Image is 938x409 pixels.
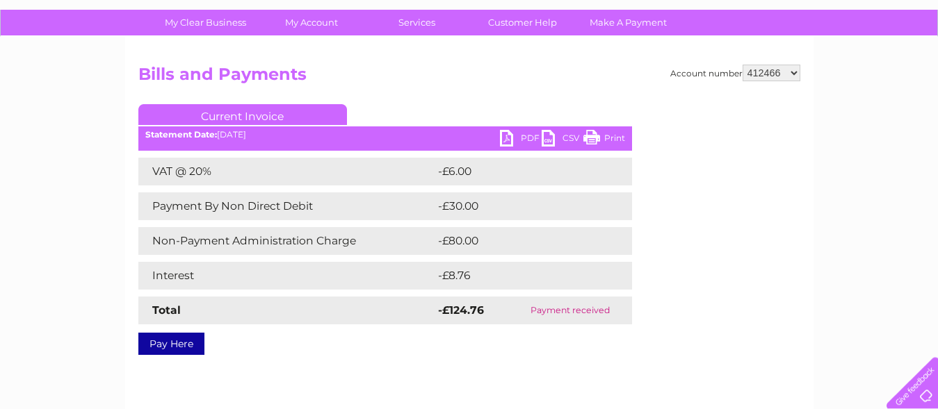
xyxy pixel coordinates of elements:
[141,8,798,67] div: Clear Business is a trading name of Verastar Limited (registered in [GEOGRAPHIC_DATA] No. 3667643...
[846,59,880,69] a: Contact
[583,130,625,150] a: Print
[670,65,800,81] div: Account number
[145,129,217,140] b: Statement Date:
[138,262,435,290] td: Interest
[138,192,435,220] td: Payment By Non Direct Debit
[254,10,369,35] a: My Account
[542,130,583,150] a: CSV
[138,333,204,355] a: Pay Here
[138,227,435,255] td: Non-Payment Administration Charge
[438,303,484,317] strong: -£124.76
[817,59,837,69] a: Blog
[892,59,925,69] a: Log out
[138,130,632,140] div: [DATE]
[571,10,686,35] a: Make A Payment
[435,262,603,290] td: -£8.76
[435,158,603,185] td: -£6.00
[138,158,435,185] td: VAT @ 20%
[676,7,772,24] a: 0333 014 3131
[435,227,607,255] td: -£80.00
[728,59,759,69] a: Energy
[138,65,800,91] h2: Bills and Payments
[33,36,104,78] img: logo.png
[509,297,631,324] td: Payment received
[465,10,580,35] a: Customer Help
[693,59,720,69] a: Water
[435,192,607,220] td: -£30.00
[148,10,263,35] a: My Clear Business
[152,303,181,317] strong: Total
[359,10,474,35] a: Services
[500,130,542,150] a: PDF
[767,59,809,69] a: Telecoms
[138,104,347,125] a: Current Invoice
